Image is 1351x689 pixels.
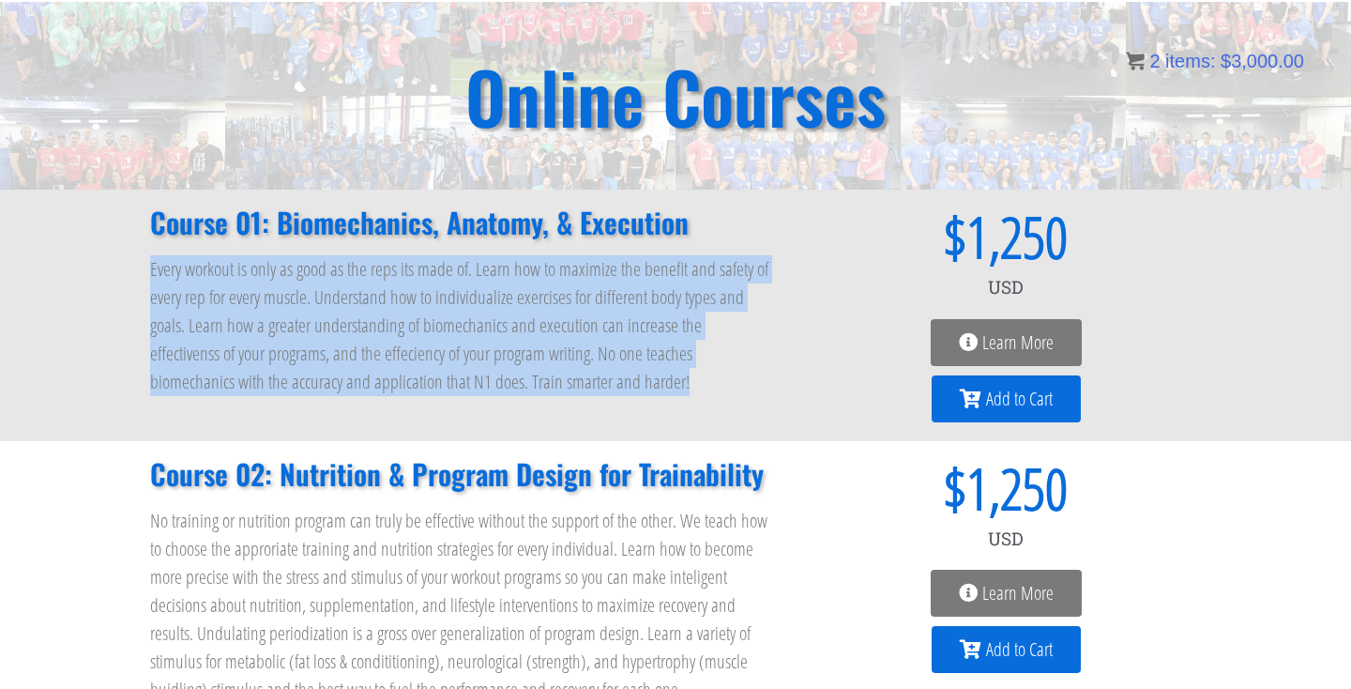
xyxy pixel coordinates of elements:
[1221,51,1304,71] bdi: 3,000.00
[1221,51,1231,71] span: $
[150,208,773,237] h2: Course 01: Biomechanics, Anatomy, & Execution
[931,570,1082,617] a: Learn More
[811,516,1201,561] div: USD
[1126,52,1145,70] img: icon11.png
[982,333,1054,352] span: Learn More
[811,460,966,516] span: $
[986,390,1053,408] span: Add to Cart
[150,255,773,396] p: Every workout is only as good as the reps its made of. Learn how to maximize the benefit and safe...
[465,61,886,131] h2: Online Courses
[150,460,773,488] h2: Course 02: Nutrition & Program Design for Trainability
[966,460,1068,516] span: 1,250
[966,208,1068,265] span: 1,250
[811,265,1201,310] div: USD
[932,375,1081,422] a: Add to Cart
[982,584,1054,603] span: Learn More
[932,626,1081,673] a: Add to Cart
[1165,51,1215,71] span: items:
[931,319,1082,366] a: Learn More
[986,640,1053,659] span: Add to Cart
[1126,51,1304,71] a: 2 items: $3,000.00
[1149,51,1160,71] span: 2
[811,208,966,265] span: $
